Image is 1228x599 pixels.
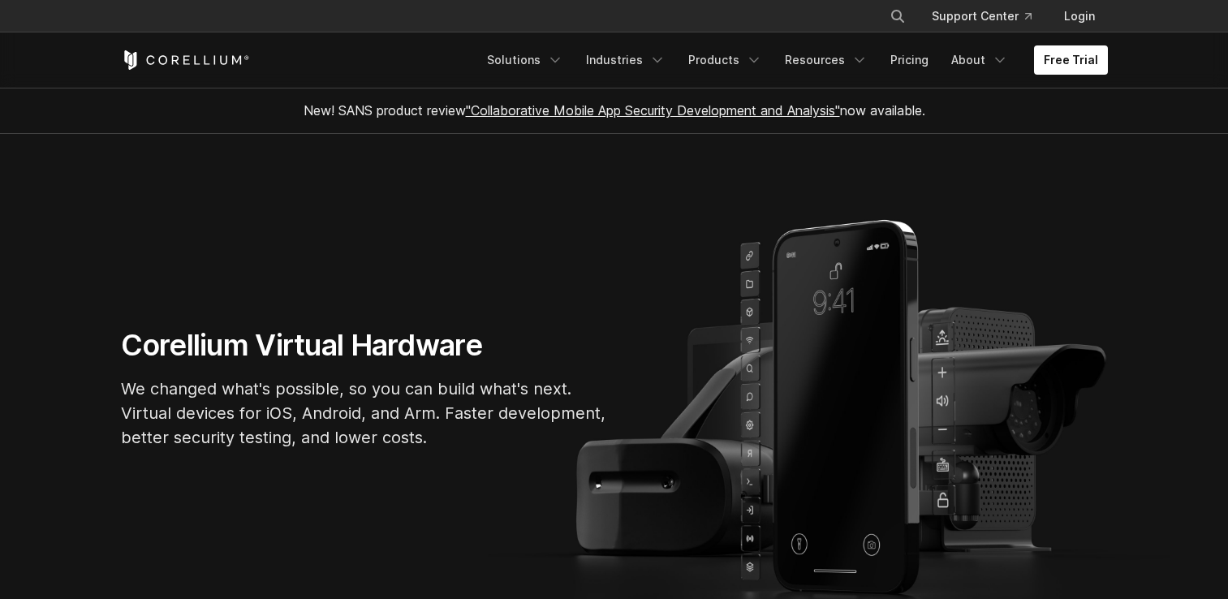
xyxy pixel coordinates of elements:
div: Navigation Menu [870,2,1108,31]
a: Support Center [919,2,1045,31]
p: We changed what's possible, so you can build what's next. Virtual devices for iOS, Android, and A... [121,377,608,450]
a: Free Trial [1034,45,1108,75]
a: Pricing [881,45,938,75]
a: "Collaborative Mobile App Security Development and Analysis" [466,102,840,119]
h1: Corellium Virtual Hardware [121,327,608,364]
div: Navigation Menu [477,45,1108,75]
a: Corellium Home [121,50,250,70]
a: Login [1051,2,1108,31]
a: About [941,45,1018,75]
a: Resources [775,45,877,75]
button: Search [883,2,912,31]
span: New! SANS product review now available. [304,102,925,119]
a: Industries [576,45,675,75]
a: Solutions [477,45,573,75]
a: Products [679,45,772,75]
